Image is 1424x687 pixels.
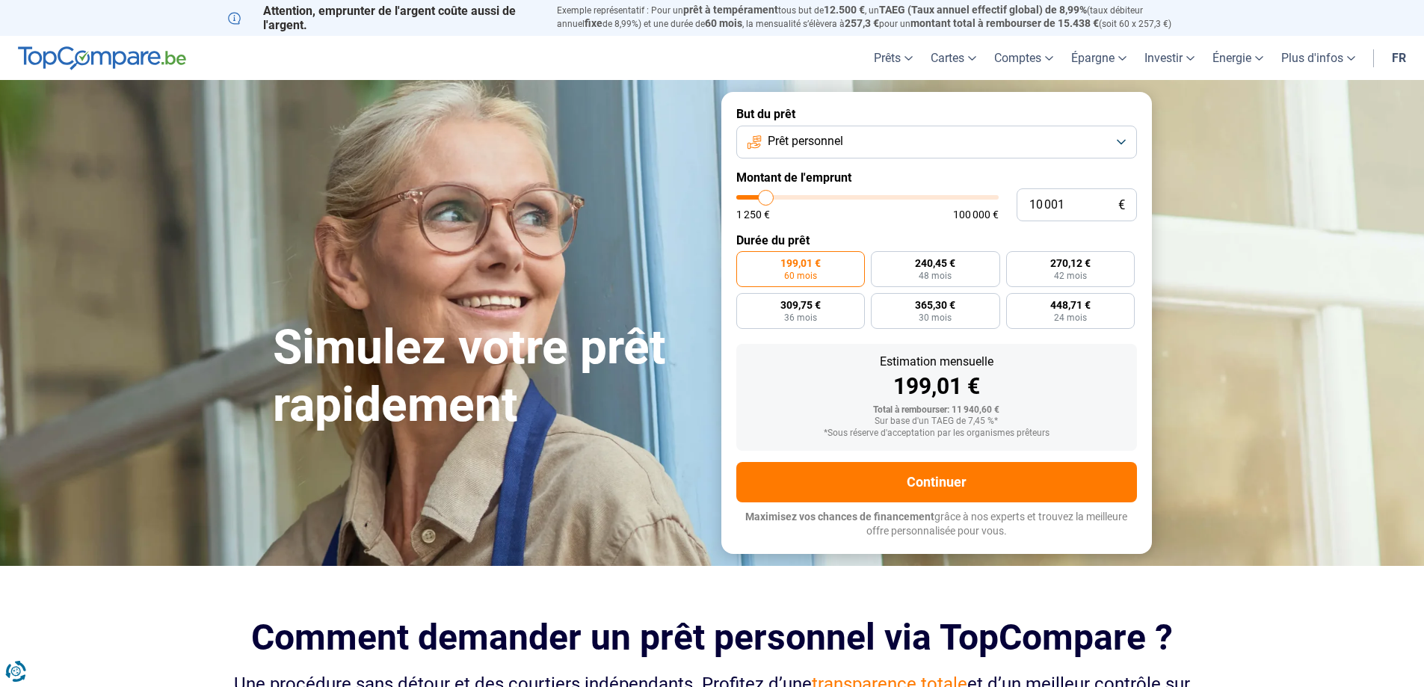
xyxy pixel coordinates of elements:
[910,17,1099,29] span: montant total à rembourser de 15.438 €
[748,356,1125,368] div: Estimation mensuelle
[748,405,1125,416] div: Total à rembourser: 11 940,60 €
[745,511,934,523] span: Maximisez vos chances de financement
[736,107,1137,121] label: But du prêt
[736,126,1137,158] button: Prêt personnel
[1135,36,1203,80] a: Investir
[736,462,1137,502] button: Continuer
[824,4,865,16] span: 12.500 €
[845,17,879,29] span: 257,3 €
[273,319,703,434] h1: Simulez votre prêt rapidement
[780,300,821,310] span: 309,75 €
[1054,313,1087,322] span: 24 mois
[784,271,817,280] span: 60 mois
[953,209,999,220] span: 100 000 €
[985,36,1062,80] a: Comptes
[585,17,602,29] span: fixe
[683,4,778,16] span: prêt à tempérament
[1203,36,1272,80] a: Énergie
[915,258,955,268] span: 240,45 €
[736,510,1137,539] p: grâce à nos experts et trouvez la meilleure offre personnalisée pour vous.
[879,4,1087,16] span: TAEG (Taux annuel effectif global) de 8,99%
[557,4,1197,31] p: Exemple représentatif : Pour un tous but de , un (taux débiteur annuel de 8,99%) et une durée de ...
[748,416,1125,427] div: Sur base d'un TAEG de 7,45 %*
[1272,36,1364,80] a: Plus d'infos
[922,36,985,80] a: Cartes
[736,209,770,220] span: 1 250 €
[784,313,817,322] span: 36 mois
[1062,36,1135,80] a: Épargne
[1050,300,1091,310] span: 448,71 €
[748,375,1125,398] div: 199,01 €
[736,233,1137,247] label: Durée du prêt
[1050,258,1091,268] span: 270,12 €
[919,271,952,280] span: 48 mois
[1118,199,1125,212] span: €
[748,428,1125,439] div: *Sous réserve d'acceptation par les organismes prêteurs
[228,617,1197,658] h2: Comment demander un prêt personnel via TopCompare ?
[736,170,1137,185] label: Montant de l'emprunt
[1383,36,1415,80] a: fr
[780,258,821,268] span: 199,01 €
[228,4,539,32] p: Attention, emprunter de l'argent coûte aussi de l'argent.
[1054,271,1087,280] span: 42 mois
[18,46,186,70] img: TopCompare
[705,17,742,29] span: 60 mois
[915,300,955,310] span: 365,30 €
[865,36,922,80] a: Prêts
[919,313,952,322] span: 30 mois
[768,133,843,150] span: Prêt personnel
